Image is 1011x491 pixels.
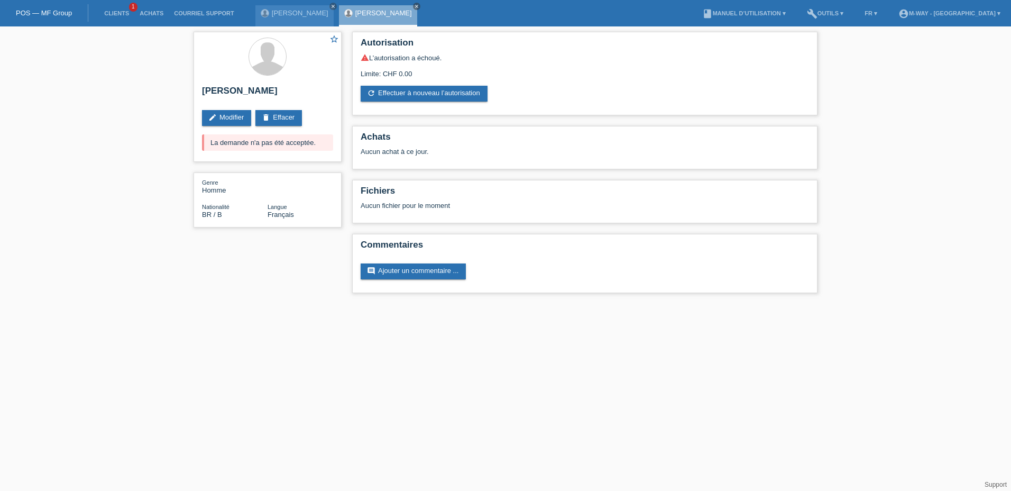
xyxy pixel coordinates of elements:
[330,4,336,9] i: close
[898,8,909,19] i: account_circle
[329,34,339,44] i: star_border
[329,3,337,10] a: close
[361,186,809,202] h2: Fichiers
[414,4,419,9] i: close
[202,178,268,194] div: Homme
[361,86,488,102] a: refreshEffectuer à nouveau l’autorisation
[202,204,229,210] span: Nationalité
[367,267,375,275] i: comment
[807,8,817,19] i: build
[134,10,169,16] a: Achats
[129,3,137,12] span: 1
[361,38,809,53] h2: Autorisation
[268,204,287,210] span: Langue
[202,86,333,102] h2: [PERSON_NAME]
[361,263,466,279] a: commentAjouter un commentaire ...
[255,110,302,126] a: deleteEffacer
[268,211,294,219] span: Français
[893,10,1006,16] a: account_circlem-way - [GEOGRAPHIC_DATA] ▾
[361,53,809,62] div: L’autorisation a échoué.
[16,9,72,17] a: POS — MF Group
[99,10,134,16] a: Clients
[361,148,809,163] div: Aucun achat à ce jour.
[361,62,809,78] div: Limite: CHF 0.00
[202,211,222,219] span: Brésil / B / 18.12.2024
[208,113,217,122] i: edit
[413,3,420,10] a: close
[329,34,339,46] a: star_border
[272,9,328,17] a: [PERSON_NAME]
[361,132,809,148] h2: Achats
[355,9,412,17] a: [PERSON_NAME]
[859,10,883,16] a: FR ▾
[361,240,809,256] h2: Commentaires
[361,202,684,210] div: Aucun fichier pour le moment
[367,89,375,97] i: refresh
[985,481,1007,488] a: Support
[202,110,251,126] a: editModifier
[169,10,239,16] a: Courriel Support
[262,113,270,122] i: delete
[361,53,369,62] i: warning
[697,10,791,16] a: bookManuel d’utilisation ▾
[702,8,713,19] i: book
[802,10,849,16] a: buildOutils ▾
[202,134,333,151] div: La demande n'a pas été acceptée.
[202,179,218,186] span: Genre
